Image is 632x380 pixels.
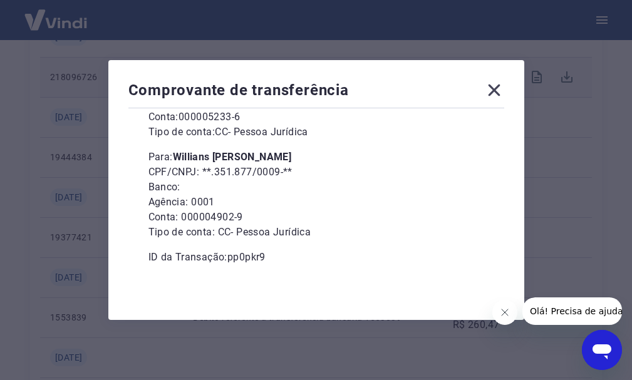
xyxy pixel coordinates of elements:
[148,180,484,195] p: Banco:
[582,330,622,370] iframe: Botão para abrir a janela de mensagens
[148,165,484,180] p: CPF/CNPJ: **.351.877/0009-**
[522,297,622,325] iframe: Mensagem da empresa
[492,300,517,325] iframe: Fechar mensagem
[148,125,484,140] p: Tipo de conta: CC - Pessoa Jurídica
[128,80,504,105] div: Comprovante de transferência
[148,195,484,210] p: Agência: 0001
[148,210,484,225] p: Conta: 000004902-9
[173,151,292,163] b: Willians [PERSON_NAME]
[8,9,105,19] span: Olá! Precisa de ajuda?
[148,225,484,240] p: Tipo de conta: CC - Pessoa Jurídica
[148,150,484,165] p: Para:
[148,250,484,265] p: ID da Transação: pp0pkr9
[148,110,484,125] p: Conta: 000005233-6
